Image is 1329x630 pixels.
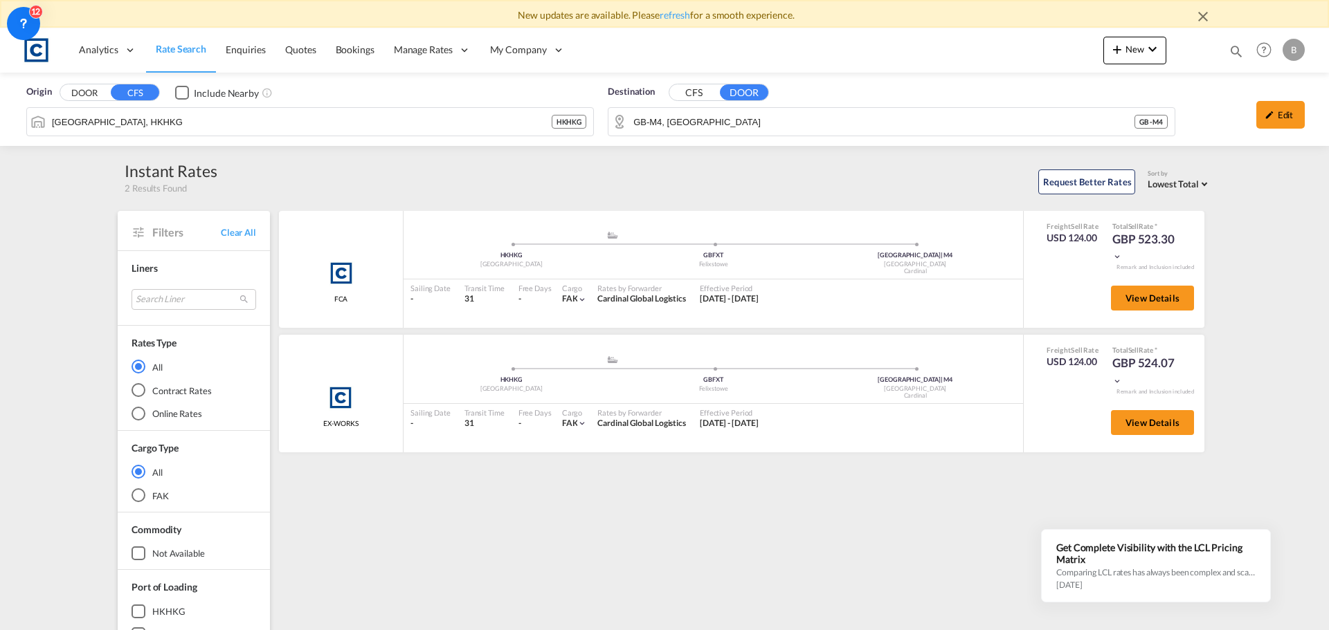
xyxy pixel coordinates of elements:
[1128,346,1139,354] span: Sell
[597,293,686,305] div: Cardinal Global Logistics
[878,376,942,383] span: [GEOGRAPHIC_DATA]
[132,488,256,502] md-radio-button: FAK
[814,260,1016,269] div: [GEOGRAPHIC_DATA]
[175,85,259,100] md-checkbox: Checkbox No Ink
[132,262,157,274] span: Liners
[613,251,815,260] div: GBFXT
[1148,175,1211,191] md-select: Select: Lowest Total
[226,44,266,55] span: Enquiries
[700,283,759,293] div: Effective Period
[1125,417,1179,428] span: View Details
[608,108,1175,136] md-input-container: GB-M4,Manchester
[720,84,768,100] button: DOOR
[577,418,587,428] md-icon: icon-chevron-down
[464,283,505,293] div: Transit Time
[152,605,186,618] div: HKHKG
[410,293,451,305] div: -
[613,376,815,385] div: GBFXT
[1195,8,1211,25] md-icon: icon-close
[480,28,575,73] div: My Company
[613,260,815,269] div: Felixstowe
[608,85,655,99] span: Destination
[146,28,216,73] a: Rate Search
[518,407,552,418] div: Free Days
[1112,231,1182,264] div: GBP 523.30
[1283,39,1305,61] div: B
[324,256,359,290] img: Cardinal
[1112,345,1182,355] div: Total Rate
[1111,410,1194,435] button: View Details
[194,86,259,100] div: Include Nearby
[132,604,256,618] md-checkbox: HKHKG
[216,28,275,73] a: Enquiries
[700,293,759,305] div: 03 Sep 2025 - 31 Oct 2025
[132,581,197,593] span: Port of Loading
[700,418,759,429] div: 03 Sep 2025 - 31 Oct 2025
[814,385,1016,393] div: [GEOGRAPHIC_DATA]
[562,418,578,428] span: FAK
[1265,110,1274,120] md-icon: icon-pencil
[1153,346,1157,354] span: Subject to Remarks
[125,160,217,182] div: Instant Rates
[814,391,1016,400] div: Cardinal
[152,225,221,240] span: Filters
[156,43,206,55] span: Rate Search
[275,28,325,73] a: Quotes
[464,407,505,418] div: Transit Time
[1128,222,1139,230] span: Sell
[597,418,686,429] div: Cardinal Global Logistics
[410,251,613,260] div: HKHKG
[323,418,358,428] span: EX-WORKS
[669,85,718,101] button: CFS
[336,44,374,55] span: Bookings
[1112,355,1182,388] div: GBP 524.07
[562,407,588,418] div: Cargo
[562,293,578,304] span: FAK
[490,43,547,57] span: My Company
[518,418,521,429] div: -
[132,336,177,350] div: Rates Type
[597,283,686,293] div: Rates by Forwarder
[700,418,759,428] span: [DATE] - [DATE]
[410,385,613,393] div: [GEOGRAPHIC_DATA]
[1047,221,1099,231] div: Freight Rate
[410,407,451,418] div: Sailing Date
[1071,346,1083,354] span: Sell
[21,35,52,66] img: 1fdb9190129311efbfaf67cbb4249bed.jpeg
[1106,263,1204,271] div: Remark and Inclusion included
[700,407,759,418] div: Effective Period
[1229,44,1244,64] div: icon-magnify
[60,85,109,101] button: DOOR
[132,441,179,455] div: Cargo Type
[132,407,256,420] md-radio-button: Online Rates
[410,283,451,293] div: Sailing Date
[125,182,187,194] span: 2 Results Found
[577,295,587,304] md-icon: icon-chevron-down
[132,383,256,397] md-radio-button: Contract Rates
[1139,117,1163,127] span: GB - M4
[132,360,256,373] md-radio-button: All
[814,267,1016,276] div: Cardinal
[878,251,942,259] span: [GEOGRAPHIC_DATA]
[660,9,690,21] a: refresh
[943,376,952,383] span: M4
[1148,178,1199,189] span: Lowest Total
[1256,101,1305,129] div: icon-pencilEdit
[1047,345,1099,355] div: Freight Rate
[562,283,588,293] div: Cargo
[1111,286,1194,311] button: View Details
[79,43,118,57] span: Analytics
[1125,293,1179,304] span: View Details
[1047,231,1099,245] div: USD 124.00
[1112,376,1122,386] md-icon: icon-chevron-down
[941,376,943,383] span: |
[1071,222,1083,230] span: Sell
[1109,44,1161,55] span: New
[384,28,480,73] div: Manage Rates
[285,44,316,55] span: Quotes
[410,260,613,269] div: [GEOGRAPHIC_DATA]
[1112,252,1122,261] md-icon: icon-chevron-down
[1103,37,1166,64] button: icon-plus 400-fgNewicon-chevron-down
[464,293,505,305] div: 31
